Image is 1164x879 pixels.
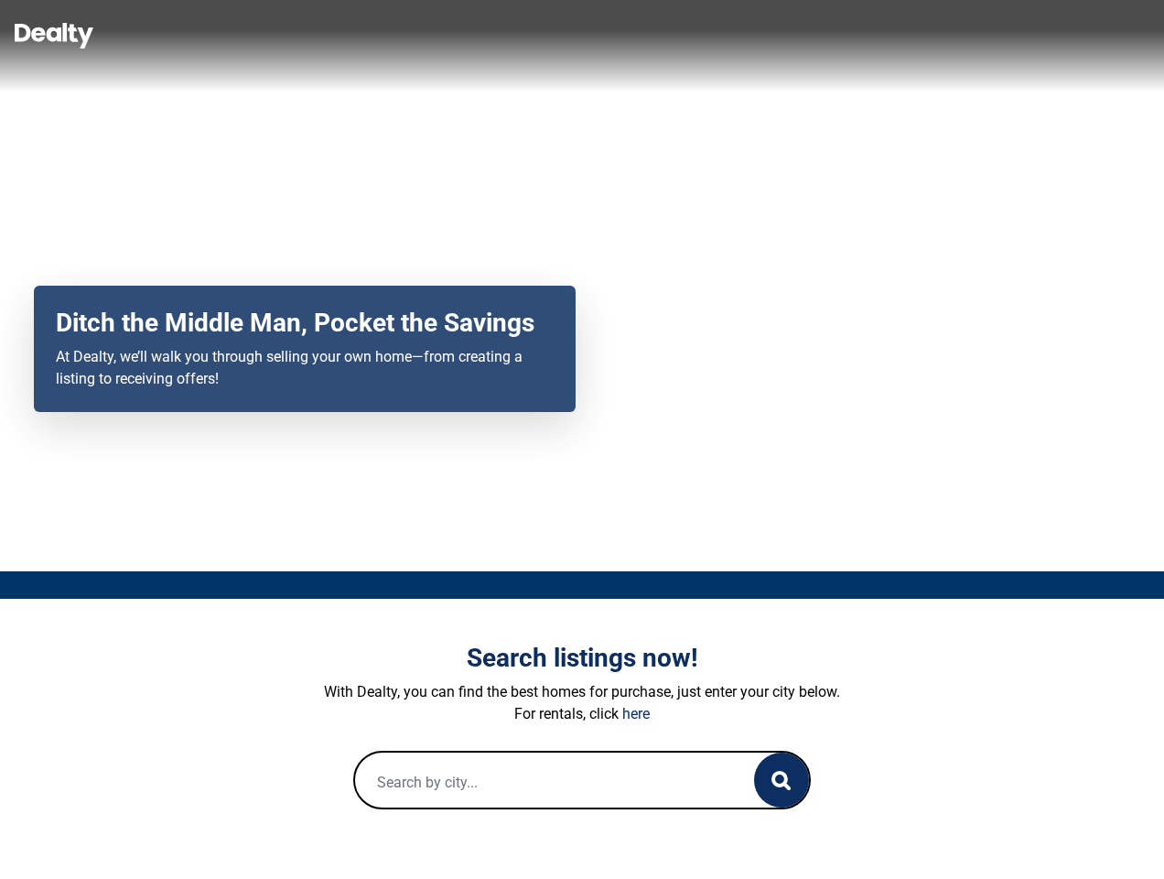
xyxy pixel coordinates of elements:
p: For rentals, click [74,703,1090,725]
h3: Search listings now! [74,643,1090,674]
iframe: Intercom live chat [1102,817,1146,861]
img: Dealty - Buy, Sell & Rent Homes [15,23,93,49]
a: here [622,705,650,722]
h2: Ditch the Middle Man, Pocket the Savings [56,308,554,339]
p: At Dealty, we’ll walk you through selling your own home—from creating a listing to receiving offers! [56,346,554,390]
p: With Dealty, you can find the best homes for purchase, just enter your city below. [74,681,1090,703]
input: Search by city... [355,753,717,811]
